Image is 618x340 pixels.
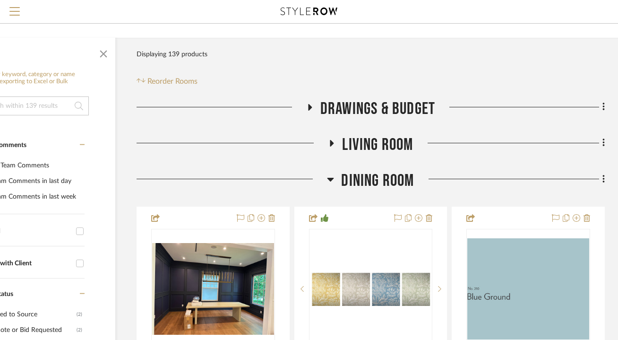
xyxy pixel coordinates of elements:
span: Drawings & Budget [320,99,435,119]
span: Living Room [342,135,413,155]
button: Close [94,43,113,61]
span: Dining Room [341,171,414,191]
div: (2) [77,307,82,322]
div: (2) [77,323,82,338]
img: Robin's Egg Blue [467,238,589,339]
img: Foret - Emerald Wallpaper [310,272,432,305]
div: Displaying 139 products [137,45,207,64]
img: Existing Dining Table & Light Fixture [152,243,274,335]
button: Reorder Rooms [137,76,197,87]
span: Reorder Rooms [147,76,197,87]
